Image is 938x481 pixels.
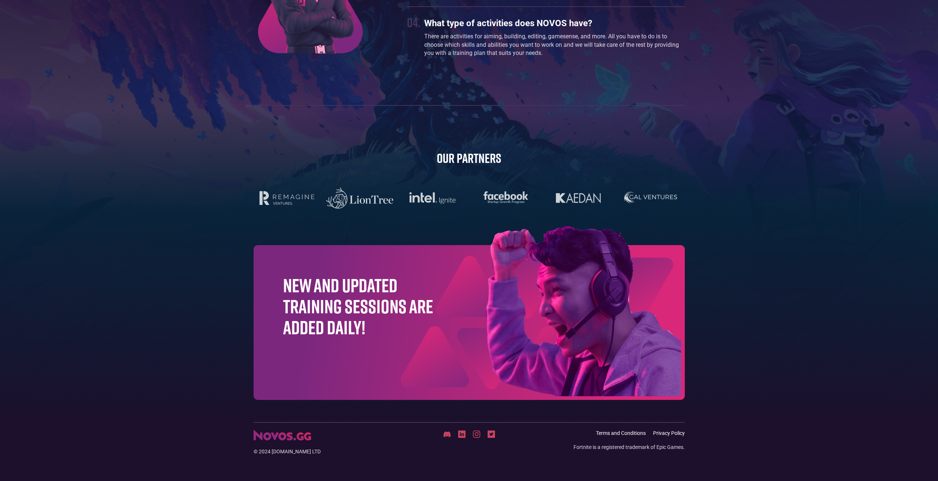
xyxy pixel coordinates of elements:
[254,448,397,455] div: © 2024 [DOMAIN_NAME] LTD
[254,150,685,166] h2: Our Partners
[424,18,684,29] h3: What type of activities does NOVOS have?
[653,430,685,436] a: Privacy Policy
[573,443,685,451] div: Fortnite is a registered trademark of Epic Games.
[407,14,421,30] div: 04.
[424,32,684,57] p: There are activities for aiming, building, editing, gamesense, and more. All you have to do is to...
[596,430,646,436] a: Terms and Conditions
[283,275,433,338] h1: New and updated training sessions are added daily!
